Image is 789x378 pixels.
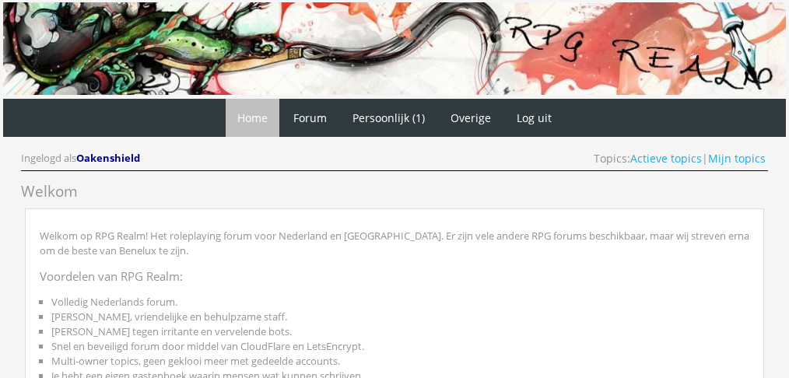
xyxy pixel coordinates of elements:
[21,151,142,166] div: Ingelogd als
[40,223,749,264] p: Welkom op RPG Realm! Het roleplaying forum voor Nederland en [GEOGRAPHIC_DATA]. Er zijn vele ande...
[51,354,749,369] li: Multi-owner topics, geen geklooi meer met gedeelde accounts.
[3,2,786,95] img: RPG Realm - Banner
[51,339,749,354] li: Snel en beveiligd forum door middel van CloudFlare en LetsEncrypt.
[21,181,78,201] span: Welkom
[51,310,749,324] li: [PERSON_NAME], vriendelijke en behulpzame staff.
[76,151,140,165] span: Oakenshield
[708,151,766,166] a: Mijn topics
[439,99,503,137] a: Overige
[341,99,437,137] a: Persoonlijk (1)
[594,151,766,166] span: Topics: |
[76,151,142,165] a: Oakenshield
[40,264,749,289] h3: Voordelen van RPG Realm:
[505,99,563,137] a: Log uit
[51,324,749,339] li: [PERSON_NAME] tegen irritante en vervelende bots.
[282,99,338,137] a: Forum
[226,99,279,137] a: Home
[630,151,702,166] a: Actieve topics
[51,295,749,310] li: Volledig Nederlands forum.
